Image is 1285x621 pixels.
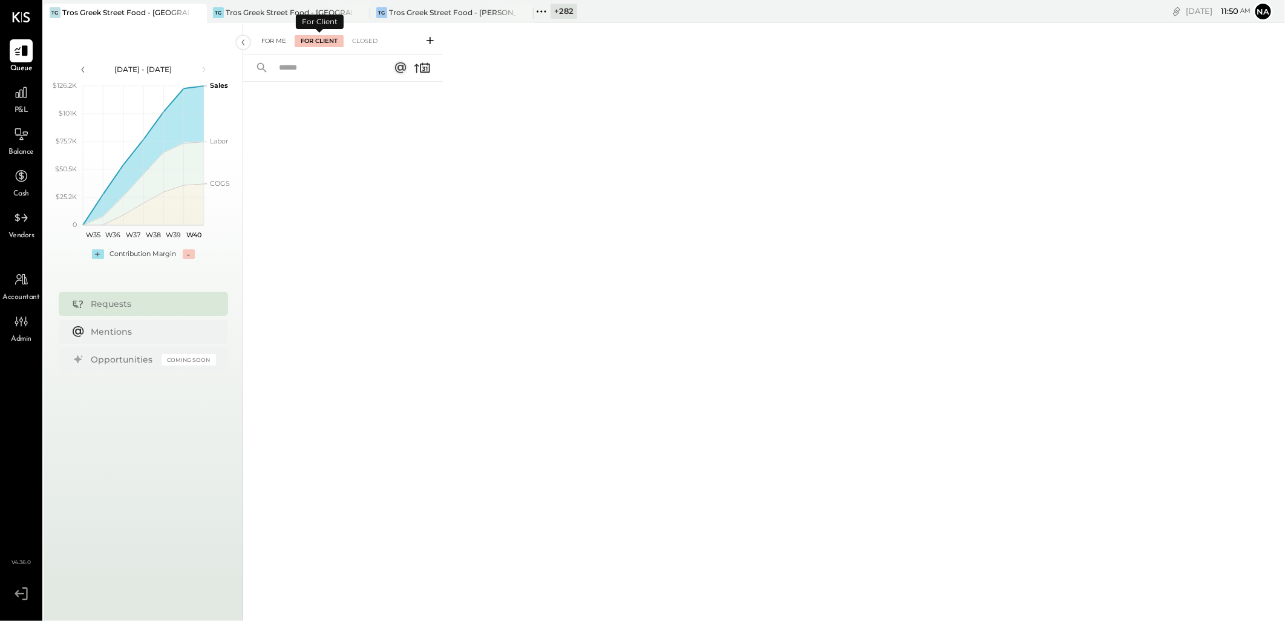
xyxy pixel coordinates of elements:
[126,231,140,239] text: W37
[53,81,77,90] text: $126.2K
[210,81,228,90] text: Sales
[186,231,201,239] text: W40
[1,123,42,158] a: Balance
[11,334,31,345] span: Admin
[296,15,344,29] div: For Client
[91,353,155,366] div: Opportunities
[213,7,224,18] div: TG
[1186,5,1251,17] div: [DATE]
[389,7,515,18] div: Tros Greek Street Food - [PERSON_NAME]
[1,310,42,345] a: Admin
[551,4,577,19] div: + 282
[226,7,352,18] div: Tros Greek Street Food - [GEOGRAPHIC_DATA]
[59,109,77,117] text: $101K
[56,192,77,201] text: $25.2K
[1,165,42,200] a: Cash
[62,7,189,18] div: Tros Greek Street Food - [GEOGRAPHIC_DATA]
[92,249,104,259] div: +
[15,105,28,116] span: P&L
[255,35,292,47] div: For Me
[210,137,228,145] text: Labor
[110,249,177,259] div: Contribution Margin
[105,231,120,239] text: W36
[162,354,216,366] div: Coming Soon
[1,268,42,303] a: Accountant
[210,179,230,188] text: COGS
[8,231,34,241] span: Vendors
[1254,2,1273,21] button: Na
[13,189,29,200] span: Cash
[55,165,77,173] text: $50.5K
[1,81,42,116] a: P&L
[146,231,161,239] text: W38
[346,35,384,47] div: Closed
[91,298,210,310] div: Requests
[166,231,181,239] text: W39
[295,35,344,47] div: For Client
[10,64,33,74] span: Queue
[376,7,387,18] div: TG
[50,7,60,18] div: TG
[8,147,34,158] span: Balance
[1171,5,1183,18] div: copy link
[1,39,42,74] a: Queue
[3,292,40,303] span: Accountant
[1,206,42,241] a: Vendors
[73,220,77,229] text: 0
[183,249,195,259] div: -
[92,64,195,74] div: [DATE] - [DATE]
[85,231,100,239] text: W35
[56,137,77,145] text: $75.7K
[91,326,210,338] div: Mentions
